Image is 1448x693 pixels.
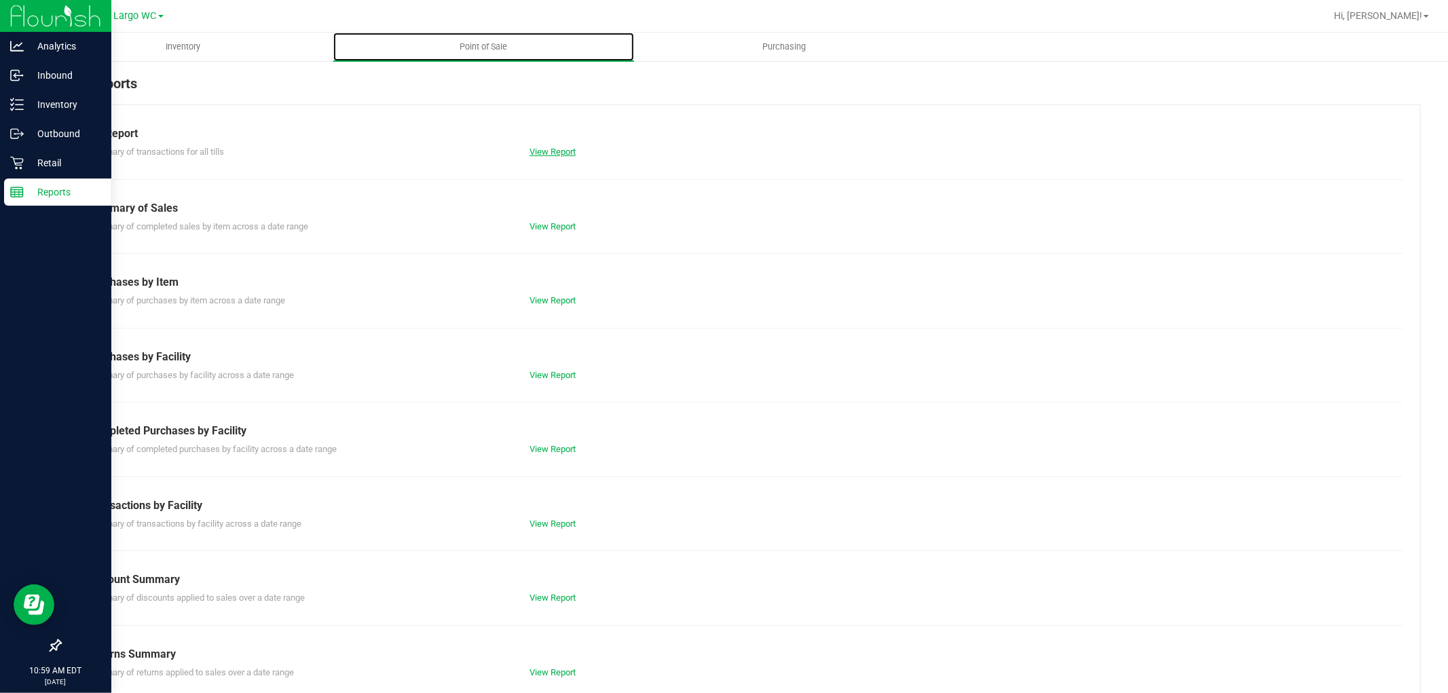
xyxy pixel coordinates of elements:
a: View Report [530,221,576,231]
a: Inventory [33,33,333,61]
span: Point of Sale [442,41,526,53]
p: Inbound [24,67,105,83]
p: Outbound [24,126,105,142]
inline-svg: Inventory [10,98,24,111]
p: Inventory [24,96,105,113]
a: View Report [530,147,576,157]
inline-svg: Analytics [10,39,24,53]
span: Summary of discounts applied to sales over a date range [88,593,305,603]
span: Purchasing [745,41,825,53]
p: Reports [24,184,105,200]
div: Discount Summary [88,572,1393,588]
p: [DATE] [6,677,105,687]
span: Summary of purchases by item across a date range [88,295,285,305]
span: Summary of returns applied to sales over a date range [88,667,294,677]
div: Purchases by Facility [88,349,1393,365]
div: Purchases by Item [88,274,1393,291]
a: Point of Sale [333,33,634,61]
div: Summary of Sales [88,200,1393,217]
inline-svg: Reports [10,185,24,199]
span: Summary of transactions for all tills [88,147,224,157]
div: Returns Summary [88,646,1393,662]
inline-svg: Outbound [10,127,24,141]
inline-svg: Inbound [10,69,24,82]
span: Largo WC [114,10,157,22]
span: Summary of completed purchases by facility across a date range [88,444,337,454]
p: Analytics [24,38,105,54]
a: View Report [530,593,576,603]
div: Transactions by Facility [88,498,1393,514]
a: Purchasing [634,33,935,61]
inline-svg: Retail [10,156,24,170]
span: Summary of completed sales by item across a date range [88,221,308,231]
p: Retail [24,155,105,171]
iframe: Resource center [14,584,54,625]
a: View Report [530,667,576,677]
span: Hi, [PERSON_NAME]! [1334,10,1422,21]
div: Completed Purchases by Facility [88,423,1393,439]
span: Summary of purchases by facility across a date range [88,370,294,380]
span: Summary of transactions by facility across a date range [88,519,301,529]
div: Till Report [88,126,1393,142]
a: View Report [530,444,576,454]
a: View Report [530,370,576,380]
a: View Report [530,519,576,529]
p: 10:59 AM EDT [6,664,105,677]
a: View Report [530,295,576,305]
div: POS Reports [60,73,1421,105]
span: Inventory [147,41,219,53]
